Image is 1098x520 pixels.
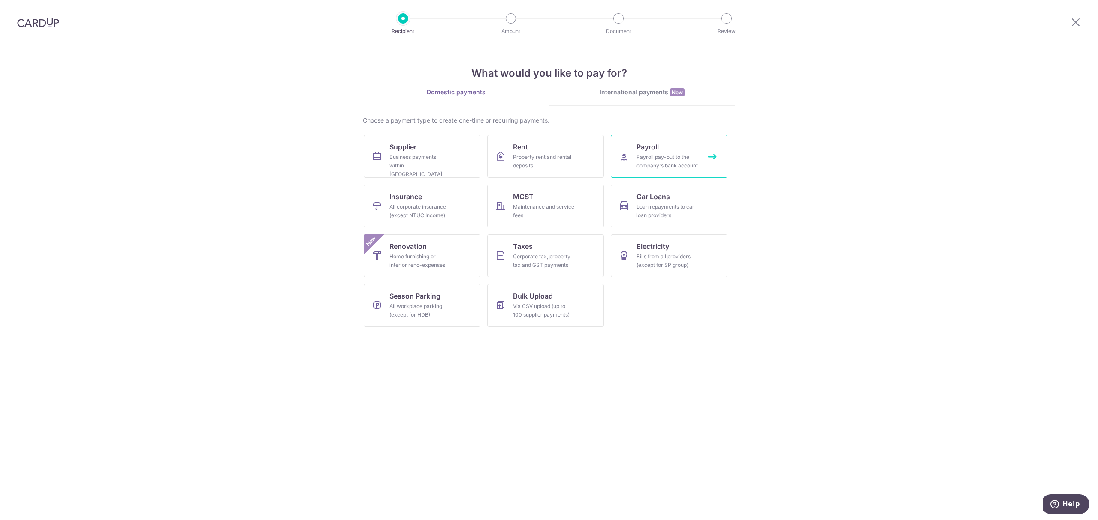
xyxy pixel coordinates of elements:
[513,302,575,319] div: Via CSV upload (up to 100 supplier payments)
[389,153,451,179] div: Business payments within [GEOGRAPHIC_DATA]
[636,252,698,269] div: Bills from all providers (except for SP group)
[513,203,575,220] div: Maintenance and service fees
[636,142,659,152] span: Payroll
[389,142,416,152] span: Supplier
[371,27,435,36] p: Recipient
[363,66,735,81] h4: What would you like to pay for?
[513,291,553,301] span: Bulk Upload
[587,27,650,36] p: Document
[487,135,604,178] a: RentProperty rent and rental deposits
[636,191,670,202] span: Car Loans
[487,284,604,327] a: Bulk UploadVia CSV upload (up to 100 supplier payments)
[513,142,528,152] span: Rent
[670,88,685,96] span: New
[19,6,37,14] span: Help
[389,291,440,301] span: Season Parking
[389,302,451,319] div: All workplace parking (except for HDB)
[364,284,480,327] a: Season ParkingAll workplace parking (except for HDB)
[513,241,533,251] span: Taxes
[513,252,575,269] div: Corporate tax, property tax and GST payments
[364,234,378,248] span: New
[636,153,698,170] div: Payroll pay-out to the company's bank account
[611,185,727,227] a: Car LoansLoan repayments to car loan providers
[611,234,727,277] a: ElectricityBills from all providers (except for SP group)
[389,241,427,251] span: Renovation
[636,241,669,251] span: Electricity
[487,234,604,277] a: TaxesCorporate tax, property tax and GST payments
[17,17,59,27] img: CardUp
[389,252,451,269] div: Home furnishing or interior reno-expenses
[363,116,735,125] div: Choose a payment type to create one-time or recurring payments.
[363,88,549,96] div: Domestic payments
[364,234,480,277] a: RenovationHome furnishing or interior reno-expensesNew
[364,135,480,178] a: SupplierBusiness payments within [GEOGRAPHIC_DATA]
[389,203,451,220] div: All corporate insurance (except NTUC Income)
[1043,494,1089,516] iframe: Opens a widget where you can find more information
[611,135,727,178] a: PayrollPayroll pay-out to the company's bank account
[513,191,534,202] span: MCST
[549,88,735,97] div: International payments
[695,27,758,36] p: Review
[487,185,604,227] a: MCSTMaintenance and service fees
[389,191,422,202] span: Insurance
[513,153,575,170] div: Property rent and rental deposits
[364,185,480,227] a: InsuranceAll corporate insurance (except NTUC Income)
[479,27,543,36] p: Amount
[636,203,698,220] div: Loan repayments to car loan providers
